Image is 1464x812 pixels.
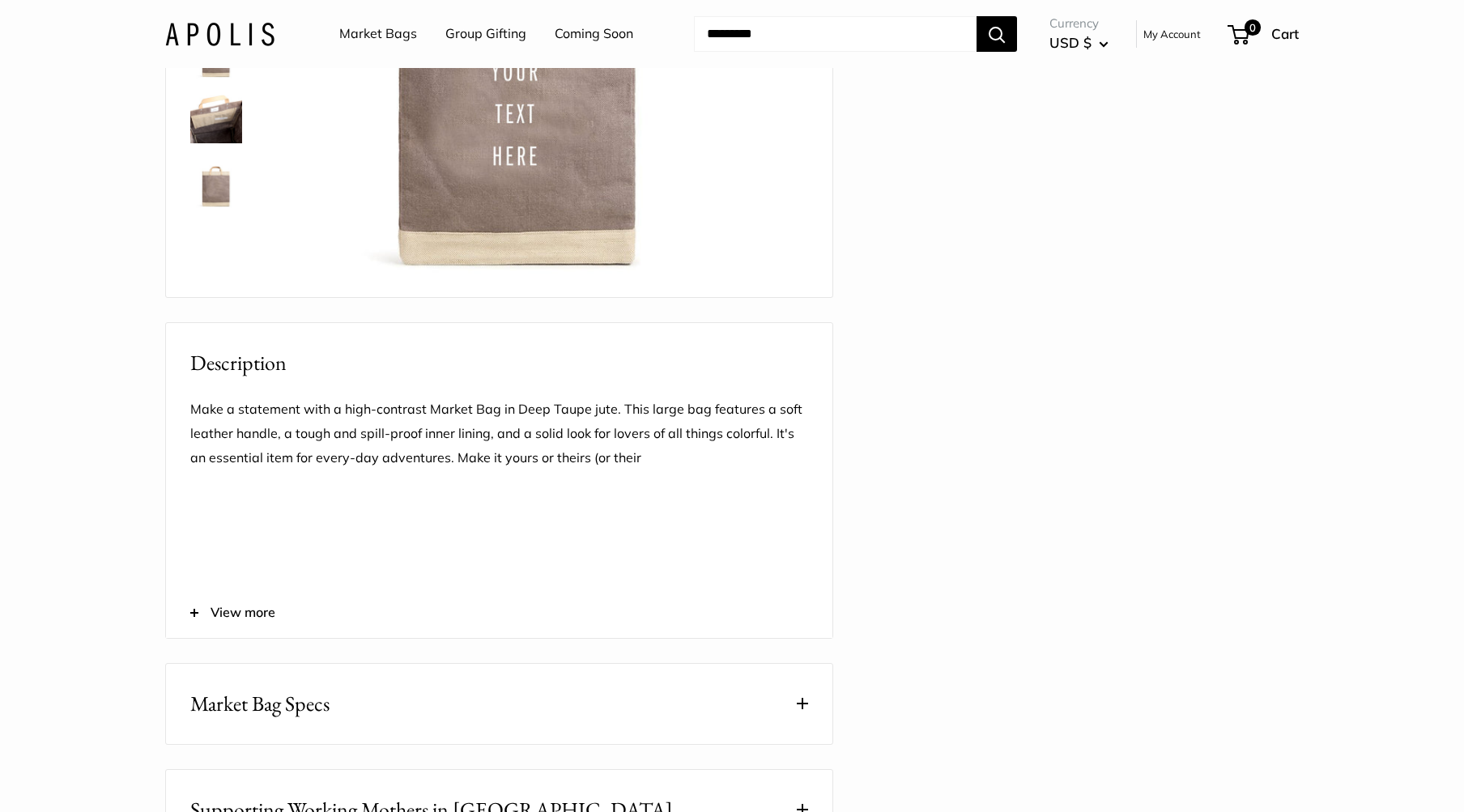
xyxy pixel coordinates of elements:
[166,588,832,638] button: View more
[166,664,832,744] button: Market Bag Specs
[190,91,242,143] img: Market Bag in Deep Taupe
[190,688,330,720] span: Market Bag Specs
[1049,12,1109,35] span: Currency
[1245,19,1261,36] span: 0
[1271,25,1299,42] span: Cart
[187,88,245,147] a: Market Bag in Deep Taupe
[1049,30,1109,56] button: USD $
[190,397,808,728] p: Make a statement with a high-contrast Market Bag in Deep Taupe jute. This large bag features a so...
[190,156,242,208] img: Market Bag in Deep Taupe
[165,22,274,45] img: Apolis
[1229,21,1299,47] a: 0 Cart
[694,16,977,52] input: Search...
[1143,24,1201,44] a: My Account
[187,153,245,211] a: Market Bag in Deep Taupe
[339,22,417,46] a: Market Bags
[445,22,526,46] a: Group Gifting
[190,347,808,379] h2: Description
[555,22,633,46] a: Coming Soon
[977,16,1017,52] button: Search
[211,601,275,625] span: View more
[1049,34,1092,51] span: USD $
